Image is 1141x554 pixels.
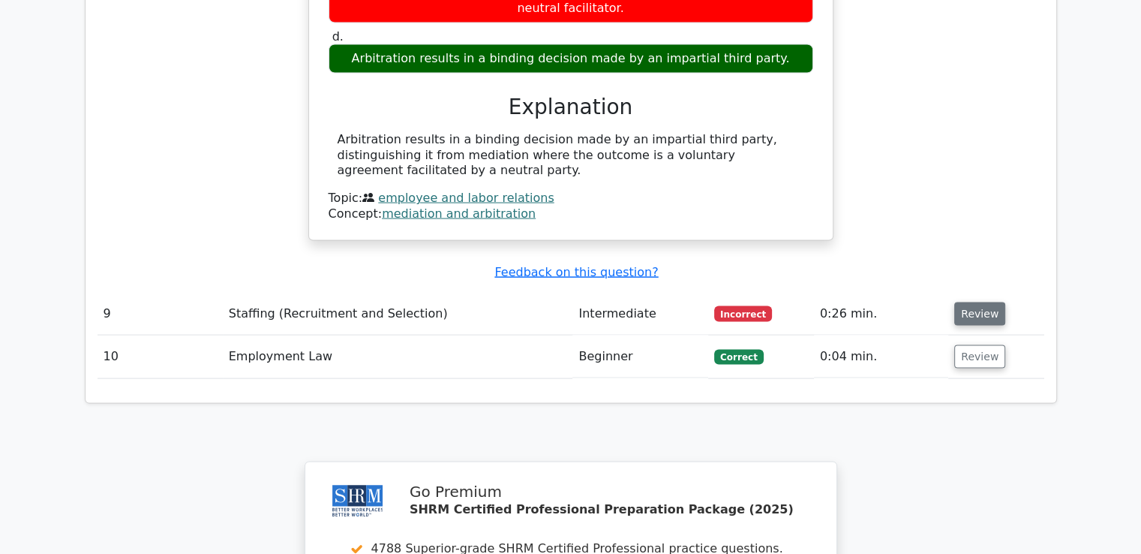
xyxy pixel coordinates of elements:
span: Correct [714,350,763,365]
td: 10 [98,336,223,378]
div: Concept: [329,206,813,222]
a: employee and labor relations [378,191,554,205]
span: d. [332,29,344,44]
td: Beginner [572,336,708,378]
td: 0:04 min. [814,336,948,378]
td: 9 [98,293,223,336]
h3: Explanation [338,95,804,120]
div: Arbitration results in a binding decision made by an impartial third party, distinguishing it fro... [338,132,804,179]
td: Staffing (Recruitment and Selection) [223,293,573,336]
td: 0:26 min. [814,293,948,336]
div: Arbitration results in a binding decision made by an impartial third party. [329,44,813,74]
td: Employment Law [223,336,573,378]
button: Review [954,345,1005,369]
td: Intermediate [572,293,708,336]
div: Topic: [329,191,813,206]
button: Review [954,303,1005,326]
a: mediation and arbitration [382,206,536,221]
a: Feedback on this question? [494,265,658,279]
span: Incorrect [714,306,772,321]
